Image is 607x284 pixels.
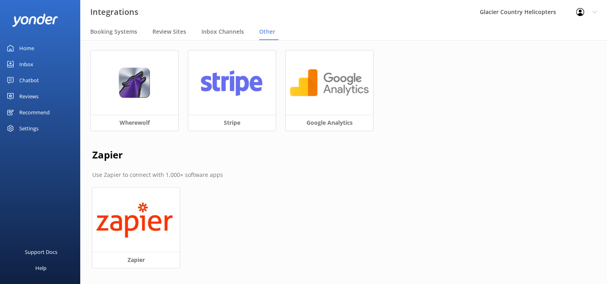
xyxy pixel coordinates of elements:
[152,28,186,36] span: Review Sites
[19,104,50,120] div: Recommend
[96,201,176,239] img: zapier.png
[91,51,178,131] a: Wherewolf
[90,6,138,18] h3: Integrations
[286,51,373,131] a: Google Analytics
[259,28,275,36] span: Other
[19,40,34,56] div: Home
[90,28,137,36] span: Booking Systems
[92,188,180,268] a: Zapier
[92,170,595,179] p: Use Zapier to connect with 1,000+ software apps
[92,147,595,162] h2: Zapier
[19,88,39,104] div: Reviews
[118,67,150,98] img: wherewolf.png
[286,115,373,131] h3: Google Analytics
[91,115,178,131] h3: Wherewolf
[12,14,58,27] img: yonder-white-logo.png
[25,244,57,260] div: Support Docs
[188,51,276,131] a: Stripe
[192,67,272,98] img: stripe.png
[92,252,180,268] h3: Zapier
[290,67,369,98] img: google-analytics.png
[201,28,244,36] span: Inbox Channels
[19,120,39,136] div: Settings
[19,72,39,88] div: Chatbot
[35,260,47,276] div: Help
[188,115,276,131] h3: Stripe
[19,56,33,72] div: Inbox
